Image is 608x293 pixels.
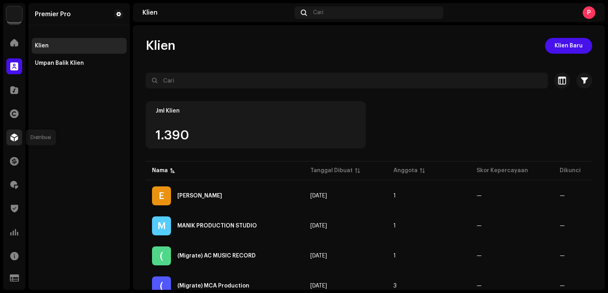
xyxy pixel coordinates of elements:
[152,186,171,205] div: E
[310,253,327,259] span: 22 Feb 2023
[146,73,548,88] input: Cari
[393,283,397,289] span: 3
[146,38,175,54] span: Klien
[477,223,547,229] re-a-table-badge: —
[35,60,84,66] div: Umpan Balik Klien
[477,193,547,199] re-a-table-badge: —
[310,167,353,175] div: Tanggal Dibuat
[152,246,171,265] div: (
[310,283,327,289] span: 20 Feb 2023
[313,9,323,16] span: Cari
[310,193,327,199] span: 22 Jul 2025
[393,253,396,259] span: 1
[142,9,291,16] div: Klien
[310,223,327,229] span: 22 Agu 2025
[477,253,547,259] re-a-table-badge: —
[177,283,249,289] div: (Migrate) MCA Production
[393,223,396,229] span: 1
[583,6,595,19] div: P
[152,216,171,235] div: M
[393,167,418,175] div: Anggota
[146,101,366,148] re-o-card-value: Jml Klien
[177,253,256,259] div: (Migrate) AC MUSIC RECORD
[393,193,396,199] span: 1
[156,108,356,114] div: Jml Klien
[35,11,71,17] div: Premier Pro
[32,55,127,71] re-m-nav-item: Umpan Balik Klien
[32,38,127,54] re-m-nav-item: Klien
[477,283,547,289] re-a-table-badge: —
[177,193,222,199] div: EARNEY JOHAN OFFICIAL
[177,223,257,229] div: MANIK PRODUCTION STUDIO
[545,38,592,54] button: Klien Baru
[6,6,22,22] img: 64f15ab7-a28a-4bb5-a164-82594ec98160
[555,38,583,54] span: Klien Baru
[152,167,168,175] div: Nama
[35,43,49,49] div: Klien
